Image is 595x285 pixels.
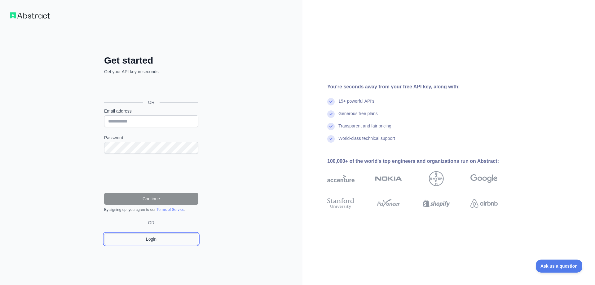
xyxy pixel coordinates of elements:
img: Workflow [10,12,50,19]
img: check mark [327,110,335,118]
a: Login [104,233,198,245]
img: check mark [327,123,335,130]
div: Transparent and fair pricing [338,123,391,135]
span: OR [146,220,157,226]
div: 15+ powerful API's [338,98,374,110]
div: 100,000+ of the world's top engineers and organizations run on Abstract: [327,158,518,165]
img: stanford university [327,197,355,210]
img: check mark [327,98,335,105]
img: google [470,171,498,186]
img: nokia [375,171,402,186]
div: You're seconds away from your free API key, along with: [327,83,518,91]
iframe: reCAPTCHA [104,161,198,185]
img: payoneer [375,197,402,210]
img: check mark [327,135,335,143]
img: accenture [327,171,355,186]
a: Terms of Service [156,207,184,212]
p: Get your API key in seconds [104,69,198,75]
img: bayer [429,171,444,186]
button: Continue [104,193,198,205]
label: Password [104,135,198,141]
h2: Get started [104,55,198,66]
div: World-class technical support [338,135,395,148]
iframe: Toggle Customer Support [536,260,583,273]
div: By signing up, you agree to our . [104,207,198,212]
div: Generous free plans [338,110,378,123]
img: airbnb [470,197,498,210]
label: Email address [104,108,198,114]
iframe: Botão "Fazer login com o Google" [101,82,200,95]
img: shopify [423,197,450,210]
span: OR [143,99,160,105]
